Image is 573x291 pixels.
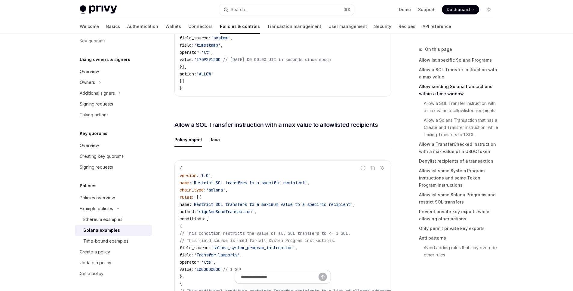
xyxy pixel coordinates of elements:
[75,77,152,88] button: Owners
[194,57,223,62] span: '1759291200'
[419,99,498,115] a: Allow a SOL Transfer instruction with a max value to allowlisted recipients
[80,100,113,108] div: Signing requests
[399,19,415,34] a: Recipes
[378,164,386,172] button: Ask AI
[201,50,211,55] span: 'lt'
[174,133,202,147] button: Policy object
[75,66,152,77] a: Overview
[225,187,228,193] span: ,
[319,273,327,281] button: Send message
[180,195,192,200] span: rules
[75,214,152,225] a: Ethereum examples
[80,182,97,189] h5: Policies
[75,88,152,99] button: Additional signers
[180,259,201,265] span: operator:
[425,46,452,53] span: On this page
[423,19,451,34] a: API reference
[419,233,498,243] a: Anti patterns
[80,194,115,201] div: Policies overview
[213,259,216,265] span: ,
[80,111,109,118] div: Taking actions
[180,86,182,91] span: }
[194,267,223,272] span: '1000000000'
[75,203,152,214] button: Example policies
[180,223,182,229] span: {
[230,35,233,41] span: ,
[75,236,152,247] a: Time-bound examples
[189,180,192,185] span: :
[75,268,152,279] a: Get a policy
[75,109,152,120] a: Taking actions
[180,64,187,69] span: }],
[180,57,194,62] span: value:
[127,19,158,34] a: Authentication
[419,156,498,166] a: Denylist recipients of a transaction
[419,166,498,190] a: Allowlist some System Program instructions and some Token Program instructions
[80,19,99,34] a: Welcome
[418,7,435,13] a: Support
[180,180,189,185] span: name
[80,56,130,63] h5: Using owners & signers
[83,237,128,245] div: Time-bound examples
[180,252,194,258] span: field:
[180,71,196,77] span: action:
[201,259,213,265] span: 'lte'
[75,162,152,173] a: Signing requests
[307,180,310,185] span: ,
[194,42,220,48] span: 'timestamp'
[419,115,498,139] a: Allow a Solana Transaction that has a Create and Transfer instruction, while limiting Transfers t...
[80,164,113,171] div: Signing requests
[220,42,223,48] span: ,
[80,205,113,212] div: Example policies
[484,5,494,14] button: Toggle dark mode
[180,187,204,193] span: chain_type
[192,195,201,200] span: : [{
[75,257,152,268] a: Update a policy
[180,238,336,243] span: // This field_source is used for all System Program instructions.
[80,79,95,86] div: Owners
[75,151,152,162] a: Creating key quorums
[295,245,297,250] span: ,
[174,121,378,129] span: Allow a SOL Transfer instruction with a max value to allowlisted recipients
[254,209,257,214] span: ,
[83,227,120,234] div: Solana examples
[204,187,206,193] span: :
[220,19,260,34] a: Policies & controls
[80,153,124,160] div: Creating key quorums
[192,180,307,185] span: 'Restrict SOL transfers to a specific recipient'
[196,71,213,77] span: 'ALLOW'
[180,202,192,207] span: name:
[223,57,331,62] span: // [DATE] 00:00:00 UTC in seconds since epoch
[211,35,230,41] span: 'system'
[240,252,242,258] span: ,
[180,78,184,84] span: }]
[196,173,199,178] span: :
[328,19,367,34] a: User management
[199,173,211,178] span: '1.0'
[180,267,194,272] span: value:
[80,259,111,266] div: Update a policy
[80,90,115,97] div: Additional signers
[359,164,367,172] button: Report incorrect code
[180,50,201,55] span: operator:
[369,164,377,172] button: Copy the contents from the code block
[211,173,213,178] span: ,
[419,190,498,207] a: Allowlist some Solana Programs and restrict SOL transfers
[267,19,321,34] a: Transaction management
[447,7,470,13] span: Dashboard
[80,5,117,14] img: light logo
[80,130,107,137] h5: Key quorums
[165,19,181,34] a: Wallets
[80,270,103,277] div: Get a policy
[223,267,242,272] span: // 1 SOL
[180,42,194,48] span: field:
[80,248,110,256] div: Create a policy
[353,202,355,207] span: ,
[419,139,498,156] a: Allow a TransferChecked instruction with a max value of a USDC token
[196,209,254,214] span: 'signAndSendTransaction'
[442,5,479,14] a: Dashboard
[399,7,411,13] a: Demo
[209,133,220,147] button: Java
[75,140,152,151] a: Overview
[180,209,196,214] span: method:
